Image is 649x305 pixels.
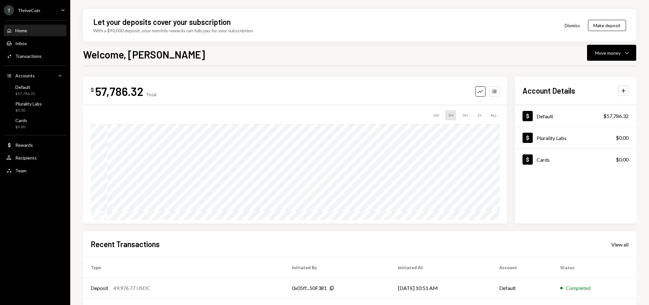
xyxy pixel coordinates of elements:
th: Status [553,257,636,278]
a: Inbox [4,37,66,49]
a: Plurality Labs$0.00 [515,127,636,148]
div: Cards [537,157,550,163]
div: Inbox [15,41,27,46]
div: $0.00 [15,124,27,130]
div: Rewards [15,142,33,148]
a: Recipients [4,152,66,163]
th: Initiated At [390,257,492,278]
a: Transactions [4,50,66,62]
th: Initiated By [284,257,390,278]
div: View all [611,241,629,248]
a: Team [4,165,66,176]
h2: Account Details [523,85,575,96]
a: Home [4,25,66,36]
div: Cards [15,118,27,123]
div: With a $90,000 deposit, your monthly rewards can fully pay for your subscription. [93,27,254,34]
div: 1W [430,110,441,120]
div: $0.00 [15,108,42,113]
div: Completed [566,284,591,292]
div: Deposit [91,284,108,292]
div: Default [537,113,553,119]
div: Recipients [15,155,37,160]
div: Let your deposits cover your subscription [93,17,231,27]
div: 49,976.77 USDC [113,284,150,292]
div: Total [146,92,157,97]
th: Account [492,257,553,278]
div: Transactions [15,53,42,59]
button: Dismiss [557,18,588,33]
div: Team [15,168,27,173]
div: ThriveCoin [18,8,40,13]
a: Accounts [4,70,66,81]
h2: Recent Transactions [91,239,160,249]
div: Move money [595,50,621,56]
a: Cards$0.00 [515,149,636,170]
div: $ [91,87,94,93]
td: [DATE] 10:51 AM [390,278,492,298]
div: 1Y [475,110,484,120]
td: Default [492,278,553,298]
button: Move money [587,45,636,61]
div: $57,786.32 [603,112,629,120]
div: Default [15,84,35,90]
div: 0x05ff...50F381 [292,284,327,292]
div: $57,786.32 [15,91,35,97]
div: 57,786.32 [95,84,143,98]
button: Make deposit [588,20,626,31]
a: Cards$0.00 [4,116,66,131]
div: Plurality Labs [15,101,42,106]
div: $0.00 [616,156,629,163]
div: $0.00 [616,134,629,142]
th: Type [83,257,284,278]
div: Accounts [15,73,35,78]
a: Plurality Labs$0.00 [4,99,66,114]
h1: Welcome, [PERSON_NAME] [83,48,205,61]
div: Plurality Labs [537,135,567,141]
a: View all [611,241,629,248]
div: 3M [460,110,471,120]
div: Home [15,28,27,33]
div: 1M [445,110,456,120]
div: T [4,5,14,15]
div: ALL [488,110,500,120]
a: Default$57,786.32 [515,105,636,127]
a: Default$57,786.32 [4,82,66,98]
a: Rewards [4,139,66,151]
